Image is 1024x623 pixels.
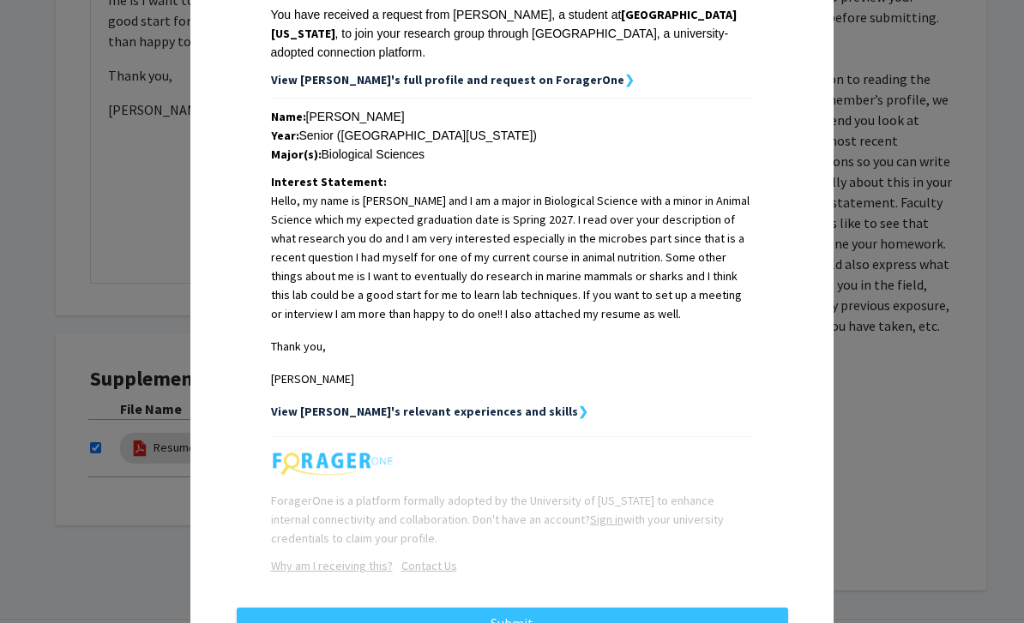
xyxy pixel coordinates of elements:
a: Sign in [590,512,623,527]
strong: ❯ [578,404,588,419]
div: Biological Sciences [271,145,754,164]
strong: Name: [271,109,306,124]
iframe: Chat [13,546,73,610]
u: Why am I receiving this? [271,558,393,573]
u: Contact Us [401,558,457,573]
p: [PERSON_NAME] [271,369,754,388]
strong: Year: [271,128,299,143]
a: Opens in a new tab [271,558,393,573]
a: Opens in a new tab [393,558,457,573]
p: Hello, my name is [PERSON_NAME] and I am a major in Biological Science with a minor in Animal Sci... [271,191,754,323]
strong: View [PERSON_NAME]'s relevant experiences and skills [271,404,578,419]
strong: Major(s): [271,147,322,162]
strong: ❯ [624,72,635,87]
p: Thank you, [271,337,754,356]
div: You have received a request from [PERSON_NAME], a student at , to join your research group throug... [271,5,754,62]
strong: View [PERSON_NAME]'s full profile and request on ForagerOne [271,72,624,87]
div: [PERSON_NAME] [271,107,754,126]
div: Senior ([GEOGRAPHIC_DATA][US_STATE]) [271,126,754,145]
strong: Interest Statement: [271,174,387,189]
span: ForagerOne is a platform formally adopted by the University of [US_STATE] to enhance internal con... [271,493,724,546]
